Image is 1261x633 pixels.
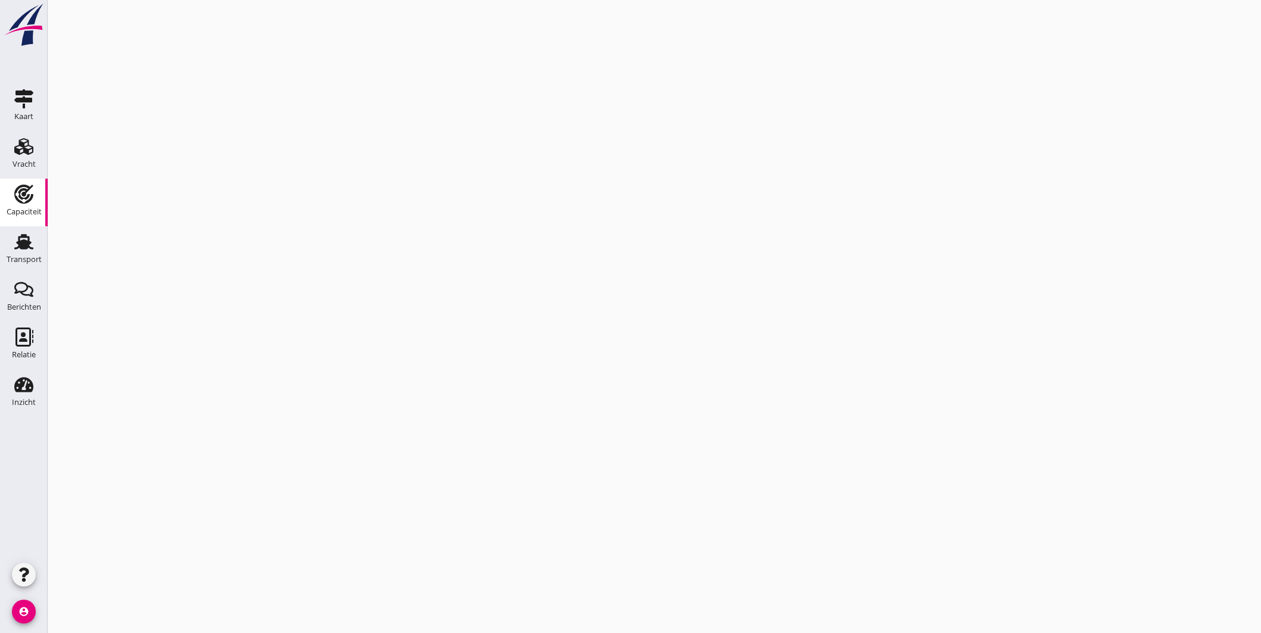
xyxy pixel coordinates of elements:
div: Inzicht [12,398,36,406]
div: Berichten [7,303,41,311]
div: Transport [7,255,42,263]
i: account_circle [12,600,36,623]
div: Capaciteit [7,208,42,216]
img: logo-small.a267ee39.svg [2,3,45,47]
div: Vracht [13,160,36,168]
div: Kaart [14,113,33,120]
div: Relatie [12,351,36,358]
